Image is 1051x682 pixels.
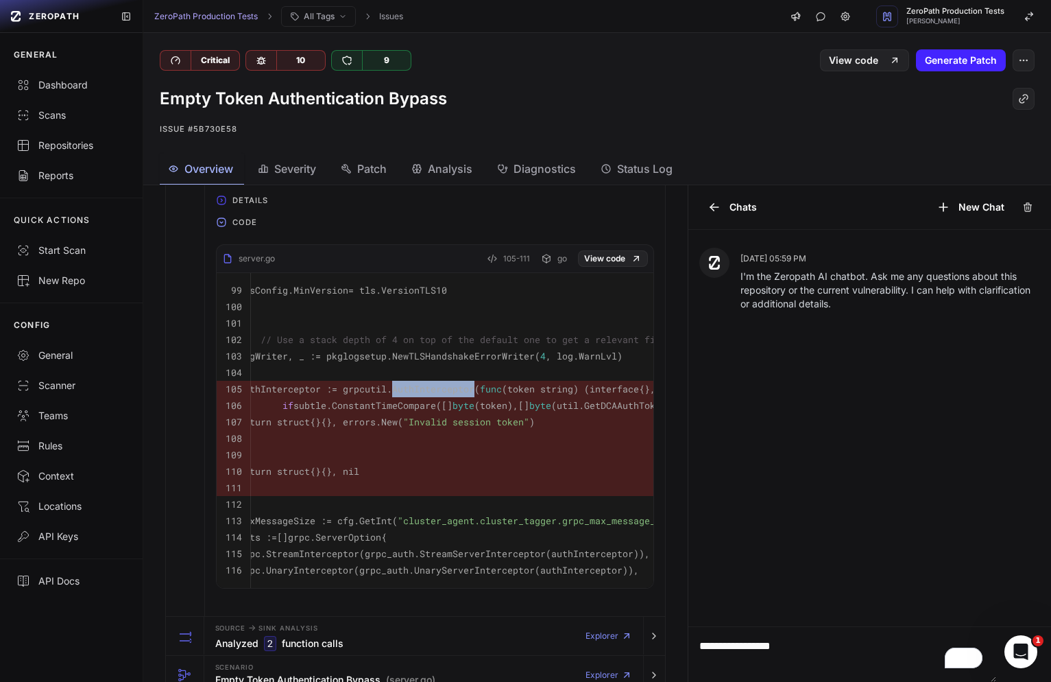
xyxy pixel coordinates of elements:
[184,161,233,177] span: Overview
[277,531,288,543] span: []
[529,399,551,412] span: byte
[376,284,447,296] span: .VersionTLS10
[226,465,242,478] code: 110
[409,564,535,576] span: .UnaryServerInterceptor
[261,564,354,576] span: .UnaryInterceptor
[226,333,242,346] code: 102
[16,349,126,362] div: General
[226,548,242,560] code: 115
[239,350,623,362] code: logWriter, _ := pkglogsetup ( , log.WarnLvl)
[557,253,567,264] span: go
[239,383,705,395] code: authInterceptor := grpcutil ( (token string) (interface{}, error) {
[239,548,650,560] code: grpc (grpc_auth (authInterceptor)),
[261,548,359,560] span: .StreamInterceptor
[16,530,126,543] div: API Keys
[579,399,666,412] span: .GetDCAAuthToken
[363,12,372,21] svg: chevron right,
[264,636,276,651] code: 2
[503,250,530,267] span: 105-111
[215,636,343,651] h3: Analyzed function calls
[226,350,242,362] code: 103
[191,51,239,70] div: Critical
[688,627,996,682] textarea: To enrich screen reader interactions, please activate Accessibility in Grammarly extension settings
[248,622,256,633] span: ->
[540,350,546,362] span: 4
[740,253,1040,264] p: [DATE] 05:59 PM
[398,515,683,527] span: "cluster_agent.cluster_tagger.grpc_max_message_size"
[16,439,126,453] div: Rules
[227,211,263,233] span: Code
[16,139,126,152] div: Repositories
[326,399,436,412] span: .ConstantTimeCompare
[387,383,474,395] span: .AuthInterceptor
[916,49,1006,71] button: Generate Patch
[480,383,502,395] span: func
[239,284,447,296] code: tlsConfig = tls
[288,284,348,296] span: .MinVersion
[414,548,546,560] span: .StreamServerInterceptor
[708,256,721,270] img: Zeropath AI
[578,250,648,267] a: View code
[699,196,765,218] button: Chats
[239,416,535,428] code: return struct{}{}, errors ( )
[274,161,316,177] span: Severity
[14,49,58,60] p: GENERAL
[740,270,1040,311] p: I'm the Zeropath AI chatbot. Ask me any questions about this repository or the current vulnerabil...
[16,169,126,183] div: Reports
[226,482,242,494] code: 111
[265,12,274,21] svg: chevron right,
[442,399,452,412] span: []
[16,499,126,513] div: Locations
[585,622,632,650] a: Explorer
[16,78,126,92] div: Dashboard
[16,379,126,392] div: Scanner
[222,253,275,264] div: server.go
[29,11,80,22] span: ZEROPATH
[154,6,403,27] nav: breadcrumb
[304,11,335,22] span: All Tags
[205,211,665,233] button: Code
[16,409,126,423] div: Teams
[387,350,535,362] span: .NewTLSHandshakeErrorWriter
[226,515,242,527] code: 113
[276,51,325,70] div: 10
[5,5,110,27] a: ZEROPATH
[379,11,403,22] a: Issues
[215,664,254,671] span: Scenario
[160,121,1035,137] p: Issue #5b730e58
[376,416,398,428] span: .New
[239,564,639,576] code: grpc (grpc_auth (authInterceptor)),
[362,51,411,70] div: 9
[226,383,242,395] code: 105
[226,531,242,543] code: 114
[226,399,242,412] code: 106
[518,399,529,412] span: []
[16,469,126,483] div: Context
[261,333,765,346] span: // Use a stack depth of 4 on top of the default one to get a relevant filename in the stdlib
[226,366,242,379] code: 104
[239,399,716,412] code: subtle ( (token), (util ())) == {
[820,49,909,71] a: View code
[357,161,387,177] span: Patch
[239,515,688,527] code: maxMessageSize := cfg ( )
[226,432,242,445] code: 108
[617,161,673,177] span: Status Log
[14,215,90,226] p: QUICK ACTIONS
[166,617,665,655] button: Source -> Sink Analysis Analyzed 2 function calls Explorer
[226,498,242,510] code: 112
[154,11,258,22] a: ZeroPath Production Tests
[16,244,126,257] div: Start Scan
[239,531,387,543] code: opts := grpc.ServerOption{
[226,301,242,313] code: 100
[1004,635,1037,668] iframe: Intercom live chat
[227,189,274,211] span: Details
[226,449,242,461] code: 109
[215,622,318,633] span: Source Sink Analysis
[231,284,242,296] code: 99
[452,399,474,412] span: byte
[281,6,356,27] button: All Tags
[514,161,576,177] span: Diagnostics
[239,465,359,478] code: return struct{}{}, nil
[928,196,1013,218] button: New Chat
